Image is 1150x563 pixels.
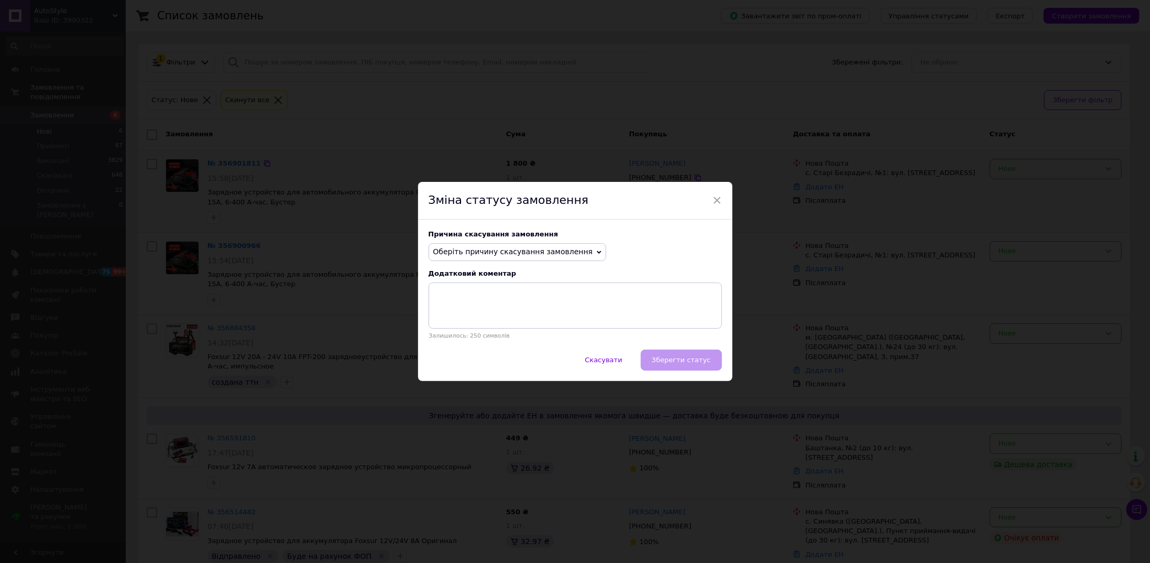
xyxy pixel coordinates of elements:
div: Додатковий коментар [429,269,722,277]
div: Причина скасування замовлення [429,230,722,238]
span: Скасувати [585,356,622,364]
p: Залишилось: 250 символів [429,332,722,339]
span: Оберіть причину скасування замовлення [433,247,593,256]
div: Зміна статусу замовлення [418,182,732,220]
span: × [713,191,722,209]
button: Скасувати [574,350,633,371]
